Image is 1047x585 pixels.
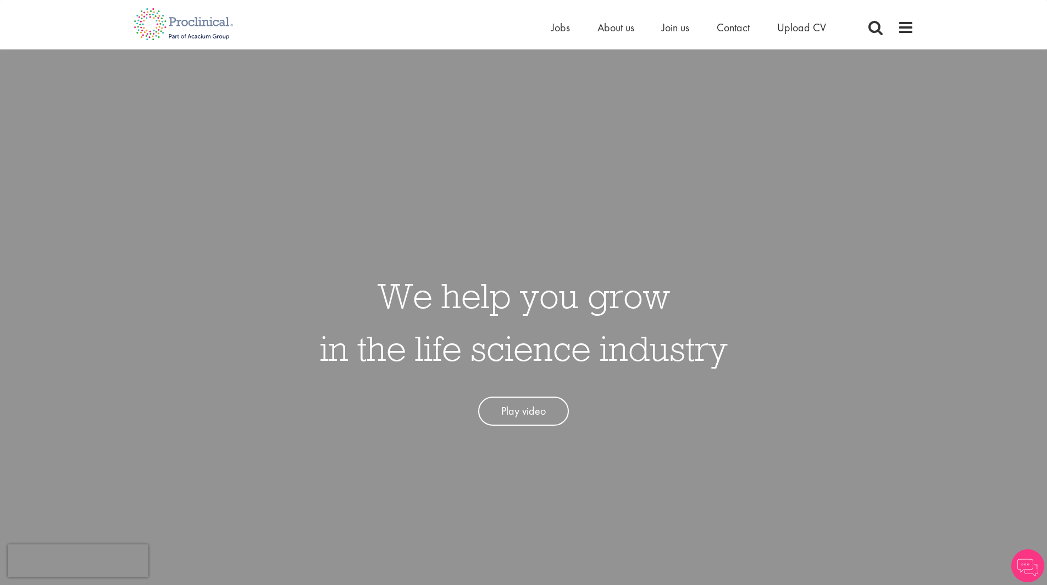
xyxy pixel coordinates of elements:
[320,269,728,375] h1: We help you grow in the life science industry
[478,397,569,426] a: Play video
[1011,549,1044,582] img: Chatbot
[597,20,634,35] a: About us
[717,20,750,35] a: Contact
[662,20,689,35] a: Join us
[551,20,570,35] a: Jobs
[777,20,826,35] a: Upload CV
